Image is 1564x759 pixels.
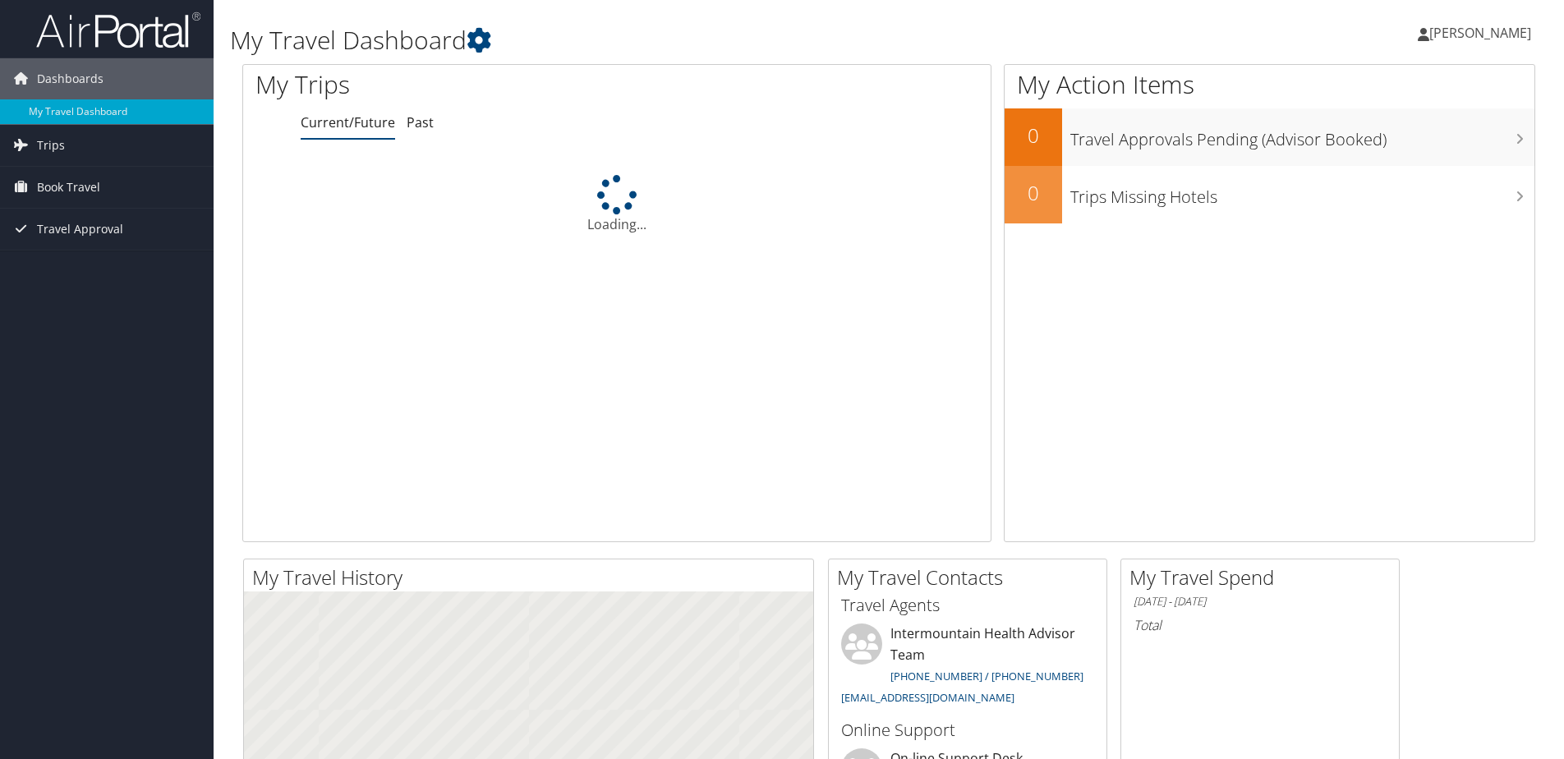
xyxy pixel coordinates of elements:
[1005,166,1534,223] a: 0Trips Missing Hotels
[1005,67,1534,102] h1: My Action Items
[841,690,1014,705] a: [EMAIL_ADDRESS][DOMAIN_NAME]
[837,563,1106,591] h2: My Travel Contacts
[1005,122,1062,149] h2: 0
[890,669,1083,683] a: [PHONE_NUMBER] / [PHONE_NUMBER]
[841,719,1094,742] h3: Online Support
[252,563,813,591] h2: My Travel History
[301,113,395,131] a: Current/Future
[37,167,100,208] span: Book Travel
[1070,177,1534,209] h3: Trips Missing Hotels
[841,594,1094,617] h3: Travel Agents
[407,113,434,131] a: Past
[255,67,667,102] h1: My Trips
[1070,120,1534,151] h3: Travel Approvals Pending (Advisor Booked)
[1429,24,1531,42] span: [PERSON_NAME]
[1129,563,1399,591] h2: My Travel Spend
[833,623,1102,711] li: Intermountain Health Advisor Team
[230,23,1108,57] h1: My Travel Dashboard
[1418,8,1548,57] a: [PERSON_NAME]
[1134,594,1387,609] h6: [DATE] - [DATE]
[37,209,123,250] span: Travel Approval
[36,11,200,49] img: airportal-logo.png
[1005,179,1062,207] h2: 0
[1005,108,1534,166] a: 0Travel Approvals Pending (Advisor Booked)
[37,125,65,166] span: Trips
[37,58,103,99] span: Dashboards
[1134,616,1387,634] h6: Total
[243,175,991,234] div: Loading...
